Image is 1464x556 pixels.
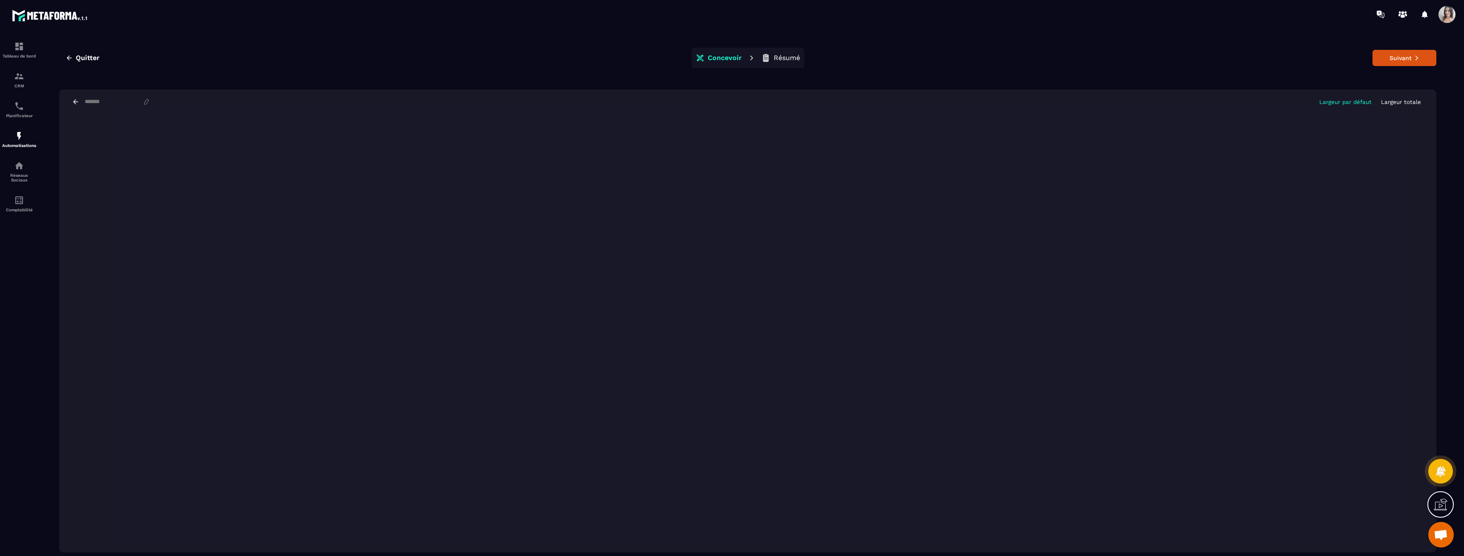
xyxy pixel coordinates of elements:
a: schedulerschedulerPlanificateur [2,95,36,124]
img: logo [12,8,89,23]
p: Réseaux Sociaux [2,173,36,182]
div: Ouvrir le chat [1428,522,1454,547]
img: scheduler [14,101,24,111]
p: Tableau de bord [2,54,36,58]
p: Concevoir [708,54,742,62]
a: social-networksocial-networkRéseaux Sociaux [2,154,36,189]
p: CRM [2,84,36,88]
p: Largeur par défaut [1319,99,1372,105]
button: Largeur par défaut [1317,98,1374,106]
p: Planificateur [2,113,36,118]
p: Comptabilité [2,207,36,212]
button: Concevoir [693,49,744,66]
img: formation [14,71,24,81]
button: Largeur totale [1378,98,1424,106]
button: Quitter [59,50,106,66]
p: Résumé [774,54,800,62]
button: Suivant [1372,50,1436,66]
p: Automatisations [2,143,36,148]
img: automations [14,131,24,141]
span: Quitter [76,54,100,62]
img: accountant [14,195,24,205]
a: automationsautomationsAutomatisations [2,124,36,154]
img: formation [14,41,24,52]
img: social-network [14,161,24,171]
button: Résumé [759,49,803,66]
a: formationformationTableau de bord [2,35,36,65]
a: accountantaccountantComptabilité [2,189,36,219]
a: formationformationCRM [2,65,36,95]
p: Largeur totale [1381,99,1421,105]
